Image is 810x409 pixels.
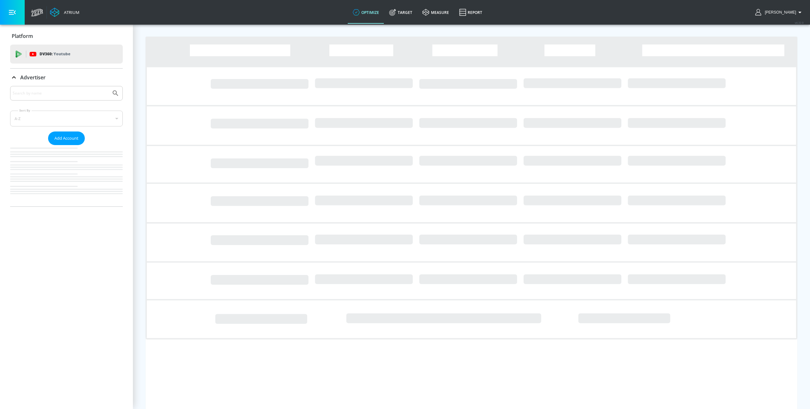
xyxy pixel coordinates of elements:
[10,111,123,126] div: A-Z
[10,69,123,86] div: Advertiser
[48,131,85,145] button: Add Account
[10,145,123,206] nav: list of Advertiser
[10,45,123,64] div: DV360: Youtube
[13,89,109,97] input: Search by name
[10,27,123,45] div: Platform
[10,86,123,206] div: Advertiser
[18,108,32,113] label: Sort By
[755,9,804,16] button: [PERSON_NAME]
[384,1,417,24] a: Target
[348,1,384,24] a: optimize
[50,8,79,17] a: Atrium
[61,9,79,15] div: Atrium
[795,21,804,24] span: v 4.32.0
[54,135,78,142] span: Add Account
[20,74,46,81] p: Advertiser
[40,51,70,58] p: DV360:
[417,1,454,24] a: measure
[762,10,796,15] span: login as: guillermo.cabrera@zefr.com
[454,1,487,24] a: Report
[12,33,33,40] p: Platform
[53,51,70,57] p: Youtube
